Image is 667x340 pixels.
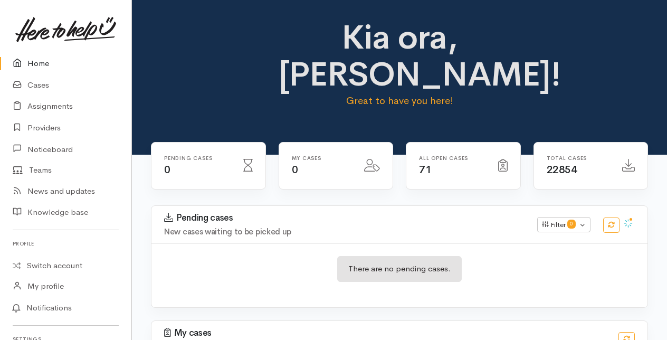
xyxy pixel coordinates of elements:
h6: All Open cases [419,155,485,161]
h6: Pending cases [164,155,231,161]
h6: Profile [13,237,119,251]
h3: Pending cases [164,213,525,223]
button: Filter0 [537,217,590,233]
h3: My cases [164,328,606,338]
span: 22854 [547,163,577,176]
h4: New cases waiting to be picked up [164,228,525,237]
span: 0 [567,220,576,228]
h1: Kia ora, [PERSON_NAME]! [279,19,521,93]
h6: My cases [292,155,352,161]
span: 71 [419,163,431,176]
p: Great to have you here! [279,93,521,108]
span: 0 [292,163,298,176]
h6: Total cases [547,155,610,161]
span: 0 [164,163,170,176]
div: There are no pending cases. [337,256,462,282]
